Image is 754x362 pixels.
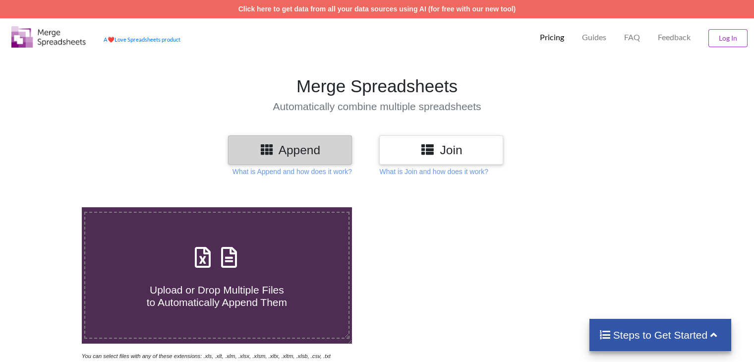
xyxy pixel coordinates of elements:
[104,36,180,43] a: AheartLove Spreadsheets product
[147,284,287,308] span: Upload or Drop Multiple Files to Automatically Append Them
[108,36,115,43] span: heart
[379,167,488,177] p: What is Join and how does it work?
[658,33,691,41] span: Feedback
[82,353,331,359] i: You can select files with any of these extensions: .xls, .xlt, .xlm, .xlsx, .xlsm, .xltx, .xltm, ...
[238,5,516,13] a: Click here to get data from all your data sources using AI (for free with our new tool)
[624,32,640,43] p: FAQ
[387,143,496,157] h3: Join
[582,32,606,43] p: Guides
[708,29,748,47] button: Log In
[232,167,352,177] p: What is Append and how does it work?
[599,329,722,341] h4: Steps to Get Started
[11,26,86,48] img: Logo.png
[540,32,564,43] p: Pricing
[235,143,345,157] h3: Append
